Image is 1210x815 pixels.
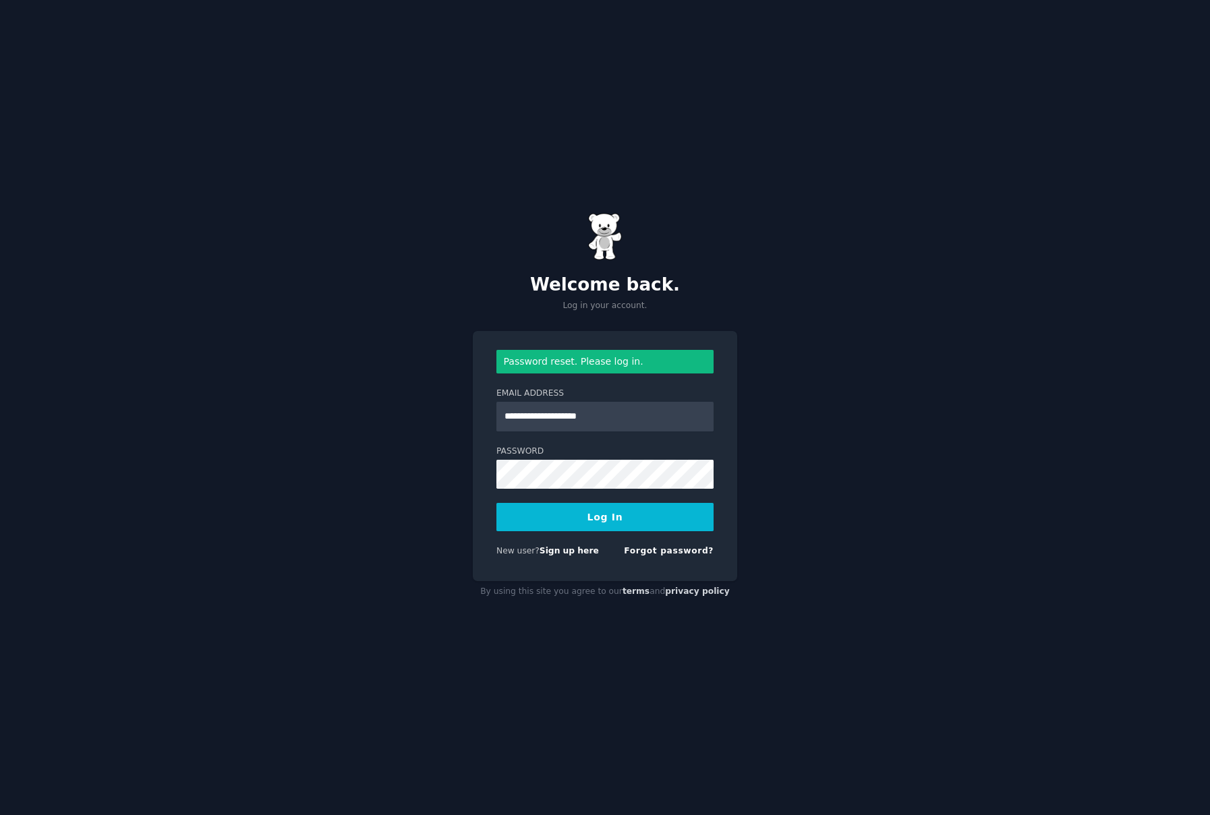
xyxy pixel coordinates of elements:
div: By using this site you agree to our and [473,581,737,603]
a: privacy policy [665,586,730,596]
span: New user? [496,546,540,555]
a: terms [623,586,650,596]
p: Log in your account. [473,300,737,312]
label: Email Address [496,388,714,400]
h2: Welcome back. [473,274,737,296]
a: Forgot password? [624,546,714,555]
label: Password [496,446,714,458]
div: Password reset. Please log in. [496,350,714,373]
button: Log In [496,503,714,531]
a: Sign up here [540,546,599,555]
img: Gummy Bear [588,213,622,260]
